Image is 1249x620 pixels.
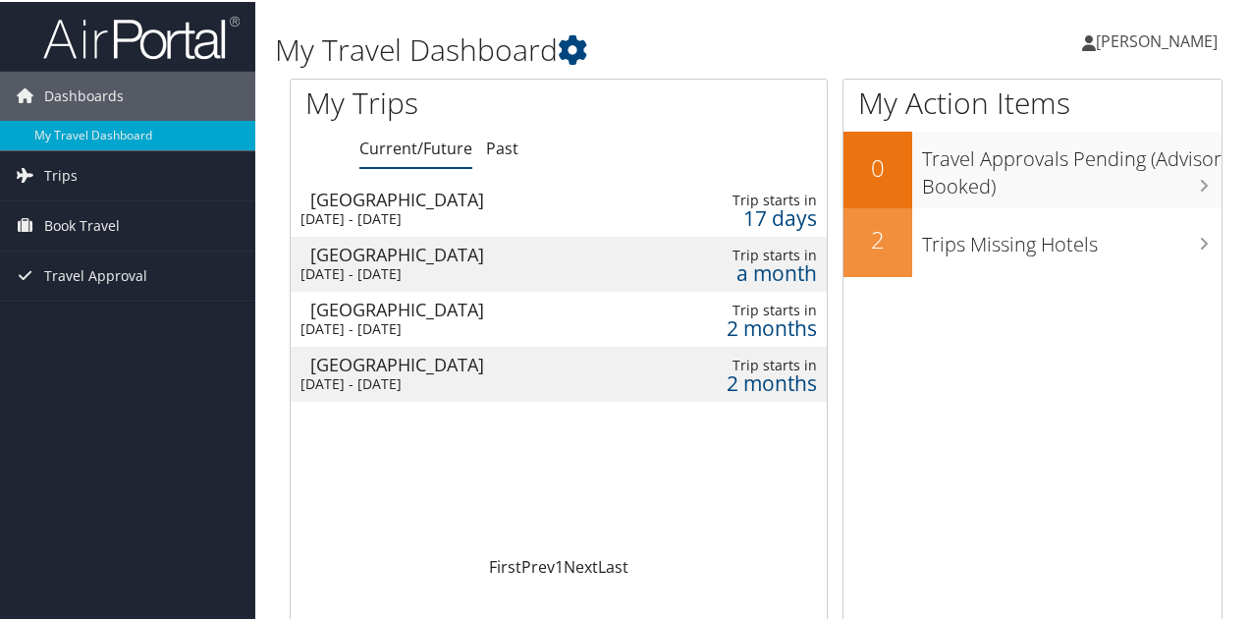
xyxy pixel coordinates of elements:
div: Trip starts in [694,245,817,262]
div: [DATE] - [DATE] [300,318,624,336]
h3: Trips Missing Hotels [922,219,1222,256]
span: [PERSON_NAME] [1096,28,1218,50]
div: [DATE] - [DATE] [300,373,624,391]
div: Trip starts in [694,355,817,372]
a: [PERSON_NAME] [1082,10,1237,69]
div: a month [694,262,817,280]
div: [DATE] - [DATE] [300,263,624,281]
h2: 2 [843,221,912,254]
div: [DATE] - [DATE] [300,208,624,226]
span: Dashboards [44,70,124,119]
a: 2Trips Missing Hotels [843,206,1222,275]
div: 2 months [694,372,817,390]
span: Book Travel [44,199,120,249]
div: [GEOGRAPHIC_DATA] [310,354,633,371]
h3: Travel Approvals Pending (Advisor Booked) [922,134,1222,198]
a: Last [598,554,628,576]
a: First [489,554,521,576]
div: [GEOGRAPHIC_DATA] [310,244,633,261]
h2: 0 [843,149,912,183]
div: [GEOGRAPHIC_DATA] [310,189,633,206]
div: [GEOGRAPHIC_DATA] [310,299,633,316]
h1: My Trips [305,81,588,122]
div: 17 days [694,207,817,225]
span: Trips [44,149,78,198]
a: 1 [555,554,564,576]
a: Current/Future [359,136,472,157]
div: Trip starts in [694,190,817,207]
a: Prev [521,554,555,576]
div: Trip starts in [694,300,817,317]
h1: My Action Items [843,81,1222,122]
h1: My Travel Dashboard [275,28,916,69]
img: airportal-logo.png [43,13,240,59]
a: 0Travel Approvals Pending (Advisor Booked) [843,130,1222,205]
span: Travel Approval [44,250,147,299]
div: 2 months [694,317,817,335]
a: Next [564,554,598,576]
a: Past [486,136,518,157]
